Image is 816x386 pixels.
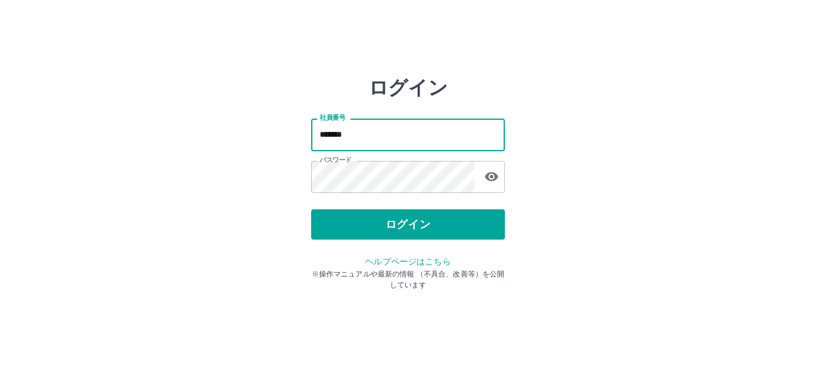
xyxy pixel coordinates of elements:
button: ログイン [311,209,505,240]
label: 社員番号 [320,113,345,122]
a: ヘルプページはこちら [365,257,450,266]
h2: ログイン [369,76,448,99]
p: ※操作マニュアルや最新の情報 （不具合、改善等）を公開しています [311,269,505,290]
label: パスワード [320,155,352,165]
